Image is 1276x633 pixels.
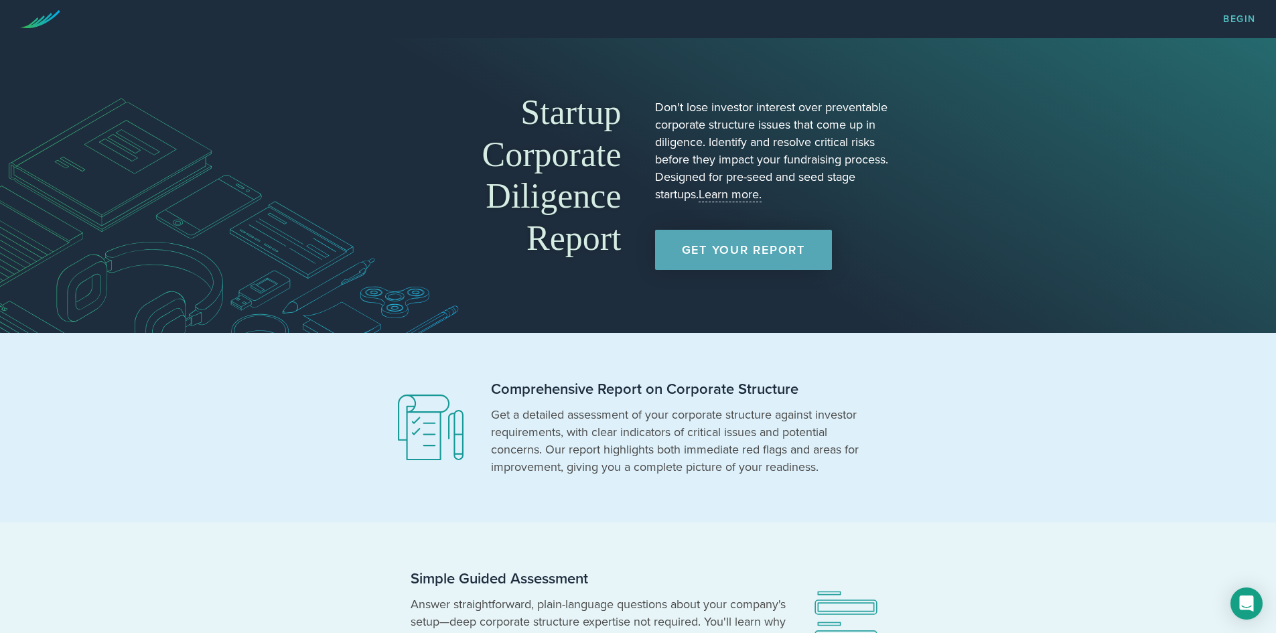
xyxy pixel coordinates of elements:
[384,92,622,259] h1: Startup Corporate Diligence Report
[411,569,786,589] h2: Simple Guided Assessment
[699,187,762,202] a: Learn more.
[1230,587,1263,620] div: Open Intercom Messenger
[491,406,866,476] p: Get a detailed assessment of your corporate structure against investor requirements, with clear i...
[655,230,832,270] a: Get Your Report
[1223,15,1256,24] a: Begin
[655,98,893,203] p: Don't lose investor interest over preventable corporate structure issues that come up in diligenc...
[491,380,866,399] h2: Comprehensive Report on Corporate Structure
